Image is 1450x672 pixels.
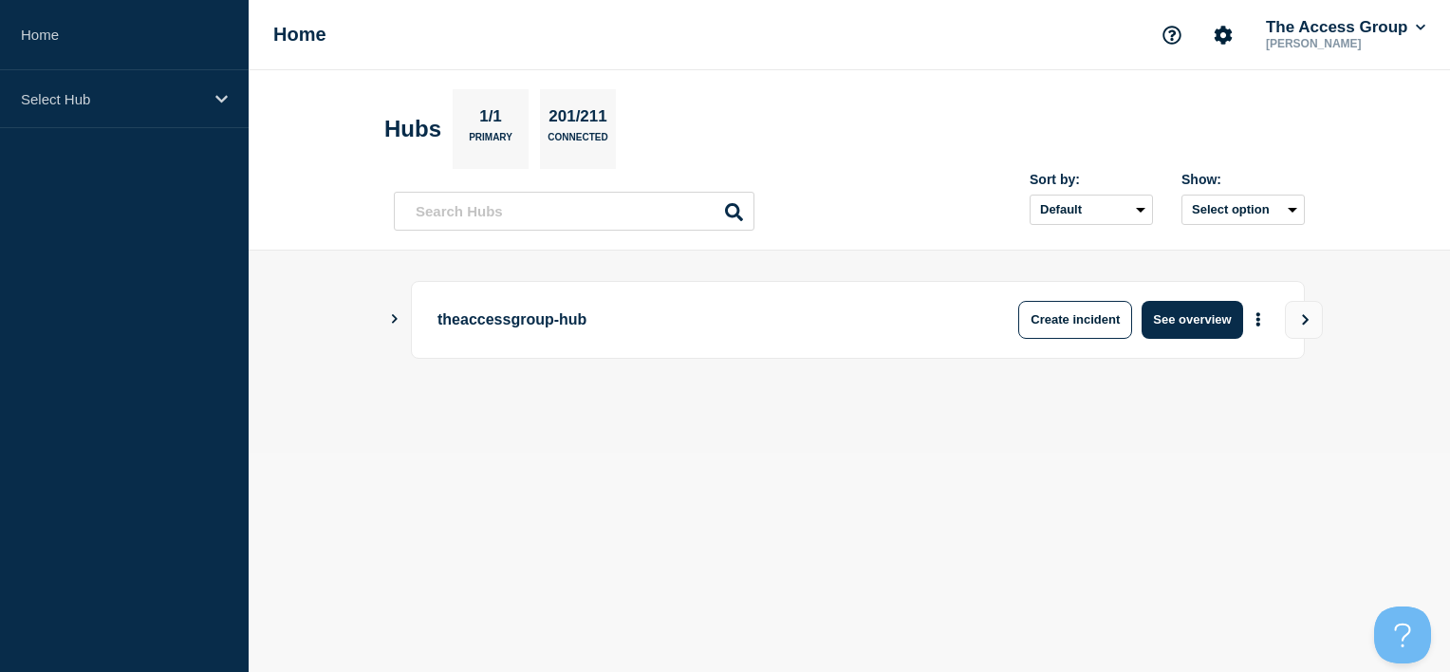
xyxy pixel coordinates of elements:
[1262,37,1429,50] p: [PERSON_NAME]
[1152,15,1192,55] button: Support
[469,132,512,152] p: Primary
[390,312,400,327] button: Show Connected Hubs
[394,192,754,231] input: Search Hubs
[1262,18,1429,37] button: The Access Group
[1181,195,1305,225] button: Select option
[1374,607,1431,663] iframe: Help Scout Beacon - Open
[473,107,510,132] p: 1/1
[1203,15,1243,55] button: Account settings
[1142,301,1242,339] button: See overview
[273,24,326,46] h1: Home
[1246,302,1271,337] button: More actions
[1018,301,1132,339] button: Create incident
[1285,301,1323,339] button: View
[1030,172,1153,187] div: Sort by:
[384,116,441,142] h2: Hubs
[1181,172,1305,187] div: Show:
[437,301,962,339] p: theaccessgroup-hub
[21,91,203,107] p: Select Hub
[542,107,614,132] p: 201/211
[1030,195,1153,225] select: Sort by
[548,132,607,152] p: Connected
